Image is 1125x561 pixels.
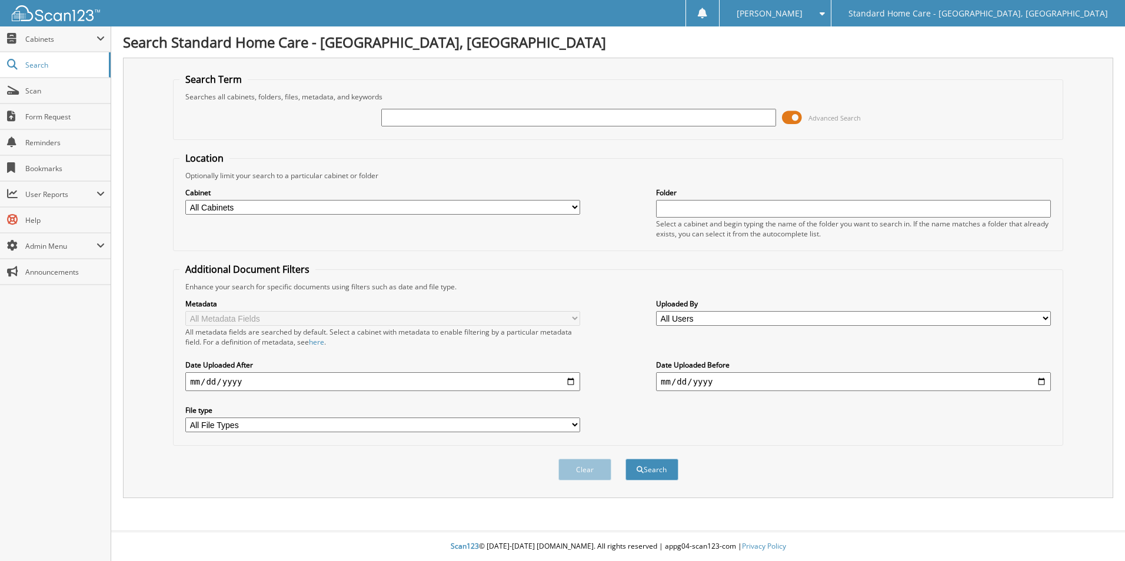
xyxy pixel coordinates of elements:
div: © [DATE]-[DATE] [DOMAIN_NAME]. All rights reserved | appg04-scan123-com | [111,532,1125,561]
span: Cabinets [25,34,96,44]
div: Enhance your search for specific documents using filters such as date and file type. [179,282,1057,292]
span: Announcements [25,267,105,277]
label: Uploaded By [656,299,1051,309]
div: Optionally limit your search to a particular cabinet or folder [179,171,1057,181]
div: Searches all cabinets, folders, files, metadata, and keywords [179,92,1057,102]
span: Bookmarks [25,163,105,173]
label: Folder [656,188,1051,198]
span: User Reports [25,189,96,199]
span: Search [25,60,103,70]
div: Select a cabinet and begin typing the name of the folder you want to search in. If the name match... [656,219,1051,239]
span: [PERSON_NAME] [737,10,803,17]
legend: Location [179,152,229,165]
legend: Search Term [179,73,248,86]
label: Date Uploaded Before [656,360,1051,370]
span: Admin Menu [25,241,96,251]
input: end [656,372,1051,391]
label: Cabinet [185,188,580,198]
label: Date Uploaded After [185,360,580,370]
label: Metadata [185,299,580,309]
img: scan123-logo-white.svg [12,5,100,21]
span: Standard Home Care - [GEOGRAPHIC_DATA], [GEOGRAPHIC_DATA] [848,10,1108,17]
input: start [185,372,580,391]
span: Scan [25,86,105,96]
span: Scan123 [451,541,479,551]
span: Form Request [25,112,105,122]
label: File type [185,405,580,415]
span: Reminders [25,138,105,148]
div: All metadata fields are searched by default. Select a cabinet with metadata to enable filtering b... [185,327,580,347]
span: Advanced Search [808,113,861,122]
button: Search [625,459,678,480]
h1: Search Standard Home Care - [GEOGRAPHIC_DATA], [GEOGRAPHIC_DATA] [123,32,1113,52]
a: Privacy Policy [742,541,786,551]
button: Clear [558,459,611,480]
span: Help [25,215,105,225]
a: here [309,337,324,347]
legend: Additional Document Filters [179,263,315,276]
